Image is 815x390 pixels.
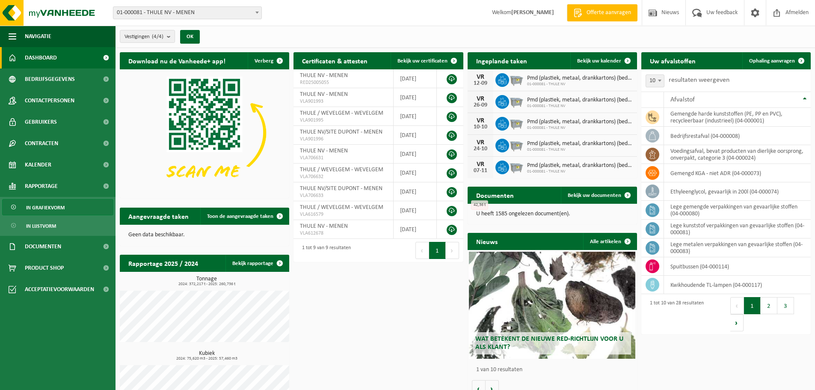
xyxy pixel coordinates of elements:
span: VLA706632 [300,173,387,180]
span: 01-000081 - THULE NV [527,169,633,174]
img: WB-2500-GAL-GY-01 [509,94,524,108]
span: Kalender [25,154,51,176]
span: Offerte aanvragen [584,9,633,17]
button: Next [446,242,459,259]
span: Product Shop [25,257,64,279]
a: Wat betekent de nieuwe RED-richtlijn voor u als klant? [469,252,635,359]
h2: Certificaten & attesten [293,52,376,69]
td: [DATE] [394,182,437,201]
span: 10 [646,74,664,87]
div: 1 tot 10 van 28 resultaten [646,296,704,332]
span: Rapportage [25,176,58,197]
a: Bekijk uw kalender [570,52,636,69]
span: THULE NV/SITE DUPONT - MENEN [300,129,382,135]
span: Pmd (plastiek, metaal, drankkartons) (bedrijven) [527,97,633,104]
span: Dashboard [25,47,57,68]
span: THULE / WEVELGEM - WEVELGEM [300,204,383,211]
span: Contactpersonen [25,90,74,111]
count: (4/4) [152,34,163,39]
td: voedingsafval, bevat producten van dierlijke oorsprong, onverpakt, categorie 3 (04-000024) [664,145,811,164]
button: 1 [744,297,761,314]
td: lege kunststof verpakkingen van gevaarlijke stoffen (04-000081) [664,220,811,238]
span: Afvalstof [670,96,695,103]
img: Download de VHEPlus App [120,69,289,196]
span: Pmd (plastiek, metaal, drankkartons) (bedrijven) [527,119,633,125]
td: ethyleenglycol, gevaarlijk in 200l (04-000074) [664,182,811,201]
span: VLA616579 [300,211,387,218]
div: VR [472,74,489,80]
div: 26-09 [472,102,489,108]
div: VR [472,161,489,168]
span: THULE NV/SITE DUPONT - MENEN [300,185,382,192]
span: 2024: 75,620 m3 - 2025: 57,460 m3 [124,357,289,361]
strong: [PERSON_NAME] [511,9,554,16]
span: RED25005055 [300,79,387,86]
td: [DATE] [394,107,437,126]
span: Vestigingen [124,30,163,43]
span: THULE NV - MENEN [300,72,348,79]
td: spuitbussen (04-000114) [664,257,811,276]
a: Bekijk uw certificaten [391,52,462,69]
span: Acceptatievoorwaarden [25,279,94,300]
div: VR [472,139,489,146]
span: In grafiekvorm [26,199,65,216]
span: VLA901996 [300,136,387,143]
td: [DATE] [394,201,437,220]
span: Wat betekent de nieuwe RED-richtlijn voor u als klant? [475,336,623,351]
span: THULE NV - MENEN [300,91,348,98]
td: bedrijfsrestafval (04-000008) [664,127,811,145]
h2: Nieuws [468,233,506,250]
span: VLA612678 [300,230,387,237]
h2: Uw afvalstoffen [641,52,704,69]
span: VLA706631 [300,155,387,161]
span: Verberg [255,58,273,64]
a: Ophaling aanvragen [742,52,810,69]
span: Ophaling aanvragen [749,58,795,64]
span: 2024: 372,217 t - 2025: 260,736 t [124,282,289,286]
a: Bekijk rapportage [225,255,288,272]
a: In grafiekvorm [2,199,113,215]
h2: Rapportage 2025 / 2024 [120,255,207,271]
td: [DATE] [394,145,437,164]
h3: Kubiek [124,351,289,361]
img: WB-2500-GAL-GY-01 [509,159,524,174]
h2: Documenten [468,187,522,203]
span: VLA901993 [300,98,387,105]
button: 1 [429,242,446,259]
span: 01-000081 - THULE NV [527,125,633,131]
span: THULE / WEVELGEM - WEVELGEM [300,167,383,173]
a: In lijstvorm [2,217,113,234]
p: Geen data beschikbaar. [128,232,281,238]
h2: Download nu de Vanheede+ app! [120,52,234,69]
a: Alle artikelen [583,233,636,250]
label: resultaten weergeven [669,77,729,83]
button: Next [730,314,744,331]
td: lege metalen verpakkingen van gevaarlijke stoffen (04-000083) [664,238,811,257]
div: 24-10 [472,146,489,152]
td: lege gemengde verpakkingen van gevaarlijke stoffen (04-000080) [664,201,811,220]
td: [DATE] [394,69,437,88]
td: [DATE] [394,126,437,145]
span: Contracten [25,133,58,154]
span: THULE NV - MENEN [300,148,348,154]
td: [DATE] [394,88,437,107]
td: kwikhoudende TL-lampen (04-000117) [664,276,811,294]
span: Bedrijfsgegevens [25,68,75,90]
td: gemengde harde kunststoffen (PE, PP en PVC), recycleerbaar (industrieel) (04-000001) [664,108,811,127]
span: THULE NV - MENEN [300,223,348,229]
span: 01-000081 - THULE NV - MENEN [113,6,262,19]
h2: Ingeplande taken [468,52,536,69]
span: 01-000081 - THULE NV [527,147,633,152]
button: 3 [777,297,794,314]
a: Bekijk uw documenten [561,187,636,204]
span: 01-000081 - THULE NV - MENEN [113,7,261,19]
button: Previous [415,242,429,259]
h2: Aangevraagde taken [120,208,197,224]
span: Bekijk uw certificaten [397,58,448,64]
img: WB-2500-GAL-GY-01 [509,72,524,86]
button: 2 [761,297,777,314]
p: U heeft 1585 ongelezen document(en). [476,211,628,217]
button: Verberg [248,52,288,69]
div: VR [472,95,489,102]
button: OK [180,30,200,44]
